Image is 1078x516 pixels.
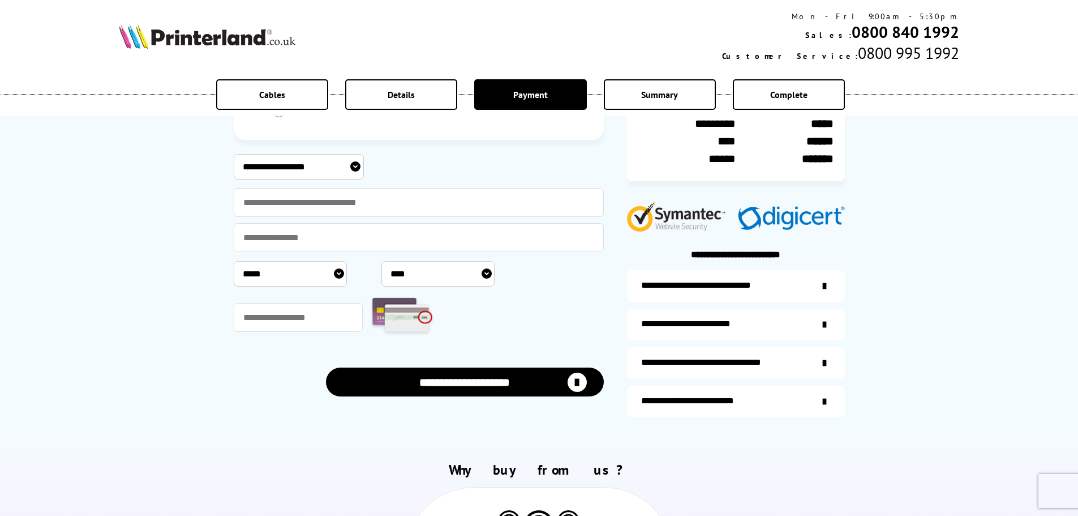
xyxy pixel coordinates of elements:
[388,89,415,100] span: Details
[626,270,845,302] a: additional-ink
[119,24,295,49] img: Printerland Logo
[858,42,959,63] span: 0800 995 1992
[626,347,845,379] a: additional-cables
[722,11,959,22] div: Mon - Fri 9:00am - 5:30pm
[626,309,845,340] a: items-arrive
[722,51,858,61] span: Customer Service:
[641,89,678,100] span: Summary
[770,89,808,100] span: Complete
[805,30,852,40] span: Sales:
[513,89,548,100] span: Payment
[626,386,845,417] a: secure-website
[119,461,960,479] h2: Why buy from us?
[852,22,959,42] a: 0800 840 1992
[259,89,285,100] span: Cables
